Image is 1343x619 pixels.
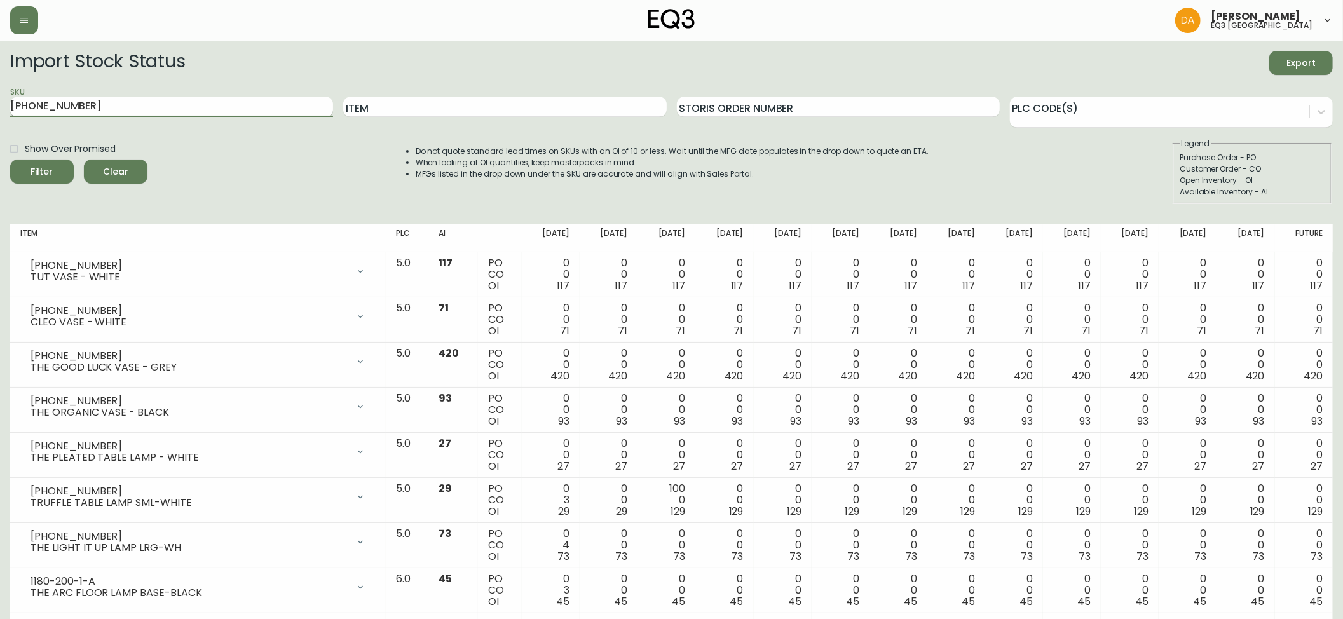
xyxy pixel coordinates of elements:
[439,255,453,270] span: 117
[488,323,499,338] span: OI
[439,571,452,586] span: 45
[1311,414,1323,428] span: 93
[532,573,569,608] div: 0 3
[1275,224,1333,252] th: Future
[995,528,1033,562] div: 0 0
[965,323,975,338] span: 71
[764,438,801,472] div: 0 0
[1021,549,1033,564] span: 73
[1180,175,1325,186] div: Open Inventory - OI
[1169,483,1206,517] div: 0 0
[1211,11,1300,22] span: [PERSON_NAME]
[590,573,627,608] div: 0 0
[676,323,686,338] span: 71
[995,257,1033,292] div: 0 0
[1053,573,1091,608] div: 0 0
[1279,55,1323,71] span: Export
[590,528,627,562] div: 0 0
[615,278,627,293] span: 117
[1079,414,1091,428] span: 93
[10,224,386,252] th: Item
[20,393,376,421] div: [PHONE_NUMBER]THE ORGANIC VASE - BLACK
[706,393,743,427] div: 0 0
[1138,414,1149,428] span: 93
[732,459,744,473] span: 27
[488,348,512,382] div: PO CO
[822,573,859,608] div: 0 0
[964,414,975,428] span: 93
[706,438,743,472] div: 0 0
[1252,278,1265,293] span: 117
[822,483,859,517] div: 0 0
[557,549,569,564] span: 73
[31,452,348,463] div: THE PLEATED TABLE LAMP - WHITE
[580,224,637,252] th: [DATE]
[880,438,917,472] div: 0 0
[31,407,348,418] div: THE ORGANIC VASE - BLACK
[1250,504,1265,519] span: 129
[590,393,627,427] div: 0 0
[439,436,451,451] span: 27
[648,573,685,608] div: 0 0
[667,369,686,383] span: 420
[1194,278,1207,293] span: 117
[31,305,348,316] div: [PHONE_NUMBER]
[1137,459,1149,473] span: 27
[31,271,348,283] div: TUT VASE - WHITE
[532,348,569,382] div: 0 0
[995,303,1033,337] div: 0 0
[880,348,917,382] div: 0 0
[1023,323,1033,338] span: 71
[937,348,975,382] div: 0 0
[1169,303,1206,337] div: 0 0
[725,369,744,383] span: 420
[1227,528,1265,562] div: 0 0
[1076,504,1091,519] span: 129
[1053,438,1091,472] div: 0 0
[840,369,859,383] span: 420
[20,348,376,376] div: [PHONE_NUMBER]THE GOOD LUCK VASE - GREY
[764,573,801,608] div: 0 0
[558,414,569,428] span: 93
[31,350,348,362] div: [PHONE_NUMBER]
[1081,323,1091,338] span: 71
[674,414,686,428] span: 93
[880,257,917,292] div: 0 0
[850,323,859,338] span: 71
[532,257,569,292] div: 0 0
[615,549,627,564] span: 73
[764,257,801,292] div: 0 0
[937,573,975,608] div: 0 0
[31,362,348,373] div: THE GOOD LUCK VASE - GREY
[1180,163,1325,175] div: Customer Order - CO
[386,388,428,433] td: 5.0
[1169,528,1206,562] div: 0 0
[1180,152,1325,163] div: Purchase Order - PO
[1072,369,1091,383] span: 420
[386,433,428,478] td: 5.0
[1180,138,1211,149] legend: Legend
[1111,438,1149,472] div: 0 0
[532,483,569,517] div: 0 3
[1227,348,1265,382] div: 0 0
[1111,393,1149,427] div: 0 0
[1175,8,1201,33] img: dd1a7e8db21a0ac8adbf82b84ca05374
[1253,459,1265,473] span: 27
[416,168,929,180] li: MFGs listed in the drop down under the SKU are accurate and will align with Sales Portal.
[1195,549,1207,564] span: 73
[648,257,685,292] div: 0 0
[764,303,801,337] div: 0 0
[995,348,1033,382] div: 0 0
[822,348,859,382] div: 0 0
[31,260,348,271] div: [PHONE_NUMBER]
[1211,22,1312,29] h5: eq3 [GEOGRAPHIC_DATA]
[789,278,801,293] span: 117
[1311,549,1323,564] span: 73
[1285,303,1323,337] div: 0 0
[616,504,627,519] span: 29
[674,459,686,473] span: 27
[963,549,975,564] span: 73
[31,531,348,542] div: [PHONE_NUMBER]
[557,278,569,293] span: 117
[1253,414,1265,428] span: 93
